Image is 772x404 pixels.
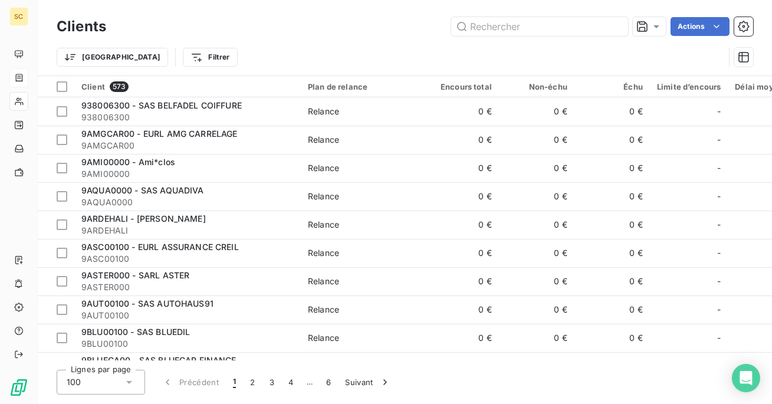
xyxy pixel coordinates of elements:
[671,17,730,36] button: Actions
[499,324,574,352] td: 0 €
[451,17,628,36] input: Rechercher
[300,373,319,392] span: …
[423,239,499,267] td: 0 €
[582,82,643,91] div: Échu
[574,324,650,352] td: 0 €
[81,298,213,308] span: 9AUT00100 - SAS AUTOHAUS91
[81,129,238,139] span: 9AMGCAR00 - EURL AMG CARRELAGE
[155,370,226,395] button: Précédent
[57,48,168,67] button: [GEOGRAPHIC_DATA]
[717,247,721,259] span: -
[81,100,242,110] span: 938006300 - SAS BELFADEL COIFFURE
[423,267,499,295] td: 0 €
[308,332,339,344] div: Relance
[717,190,721,202] span: -
[423,211,499,239] td: 0 €
[574,182,650,211] td: 0 €
[499,154,574,182] td: 0 €
[423,126,499,154] td: 0 €
[81,214,206,224] span: 9ARDEHALI - [PERSON_NAME]
[81,196,294,208] span: 9AQUA0000
[183,48,237,67] button: Filtrer
[81,157,175,167] span: 9AMI00000 - Ami*clos
[243,370,262,395] button: 2
[657,82,721,91] div: Limite d’encours
[233,376,236,388] span: 1
[423,97,499,126] td: 0 €
[308,219,339,231] div: Relance
[423,154,499,182] td: 0 €
[110,81,129,92] span: 573
[81,225,294,237] span: 9ARDEHALI
[423,182,499,211] td: 0 €
[717,134,721,146] span: -
[423,295,499,324] td: 0 €
[81,355,236,365] span: 9BLUECA00 - SAS BLUECAP FINANCE
[57,16,106,37] h3: Clients
[308,304,339,316] div: Relance
[308,106,339,117] div: Relance
[81,168,294,180] span: 9AMI00000
[499,352,574,380] td: 0 €
[81,270,189,280] span: 9ASTER000 - SARL ASTER
[9,378,28,397] img: Logo LeanPay
[574,211,650,239] td: 0 €
[574,352,650,380] td: 0 €
[81,185,204,195] span: 9AQUA0000 - SAS AQUADIVA
[423,352,499,380] td: 0 €
[281,370,300,395] button: 4
[81,338,294,350] span: 9BLU00100
[506,82,567,91] div: Non-échu
[67,376,81,388] span: 100
[732,364,760,392] div: Open Intercom Messenger
[81,327,190,337] span: 9BLU00100 - SAS BLUEDIL
[339,370,398,395] button: Suivant
[574,126,650,154] td: 0 €
[717,219,721,231] span: -
[81,253,294,265] span: 9ASC00100
[499,295,574,324] td: 0 €
[81,82,105,91] span: Client
[308,247,339,259] div: Relance
[574,295,650,324] td: 0 €
[226,370,243,395] button: 1
[499,211,574,239] td: 0 €
[9,7,28,26] div: SC
[81,140,294,152] span: 9AMGCAR00
[308,134,339,146] div: Relance
[717,162,721,174] span: -
[423,324,499,352] td: 0 €
[574,97,650,126] td: 0 €
[262,370,281,395] button: 3
[499,126,574,154] td: 0 €
[574,239,650,267] td: 0 €
[574,267,650,295] td: 0 €
[81,242,239,252] span: 9ASC00100 - EURL ASSURANCE CREIL
[81,281,294,293] span: 9ASTER000
[81,310,294,321] span: 9AUT00100
[308,190,339,202] div: Relance
[717,304,721,316] span: -
[81,111,294,123] span: 938006300
[319,370,338,395] button: 6
[717,332,721,344] span: -
[499,97,574,126] td: 0 €
[717,106,721,117] span: -
[431,82,492,91] div: Encours total
[308,82,416,91] div: Plan de relance
[308,162,339,174] div: Relance
[717,275,721,287] span: -
[574,154,650,182] td: 0 €
[308,275,339,287] div: Relance
[499,182,574,211] td: 0 €
[499,239,574,267] td: 0 €
[499,267,574,295] td: 0 €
